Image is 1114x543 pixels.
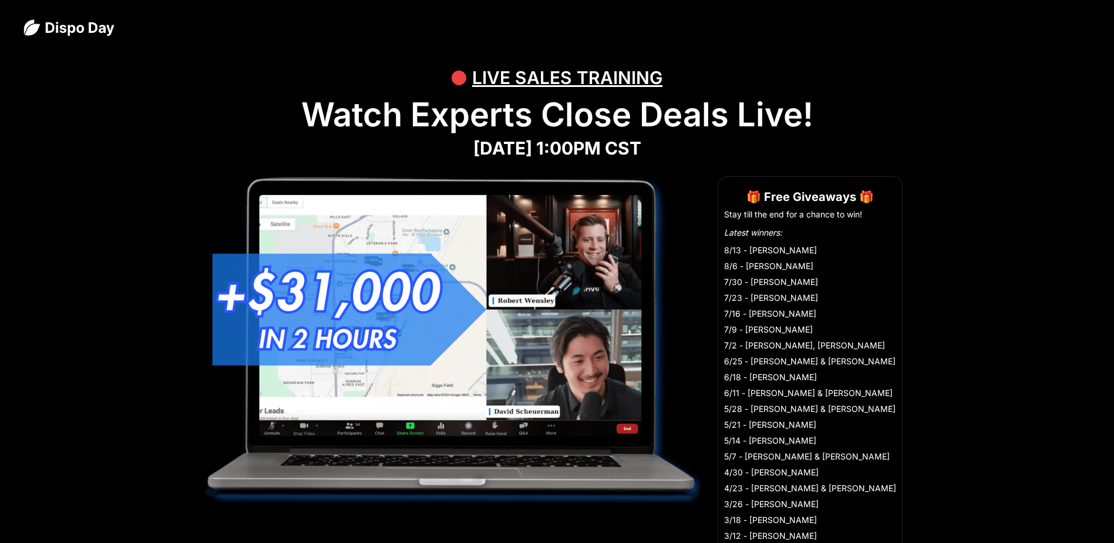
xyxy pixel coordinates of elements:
strong: 🎁 Free Giveaways 🎁 [746,190,874,204]
em: Latest winners: [724,227,782,237]
div: LIVE SALES TRAINING [472,60,662,95]
li: Stay till the end for a chance to win! [724,209,896,220]
h1: Watch Experts Close Deals Live! [23,95,1091,135]
strong: [DATE] 1:00PM CST [473,138,641,159]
